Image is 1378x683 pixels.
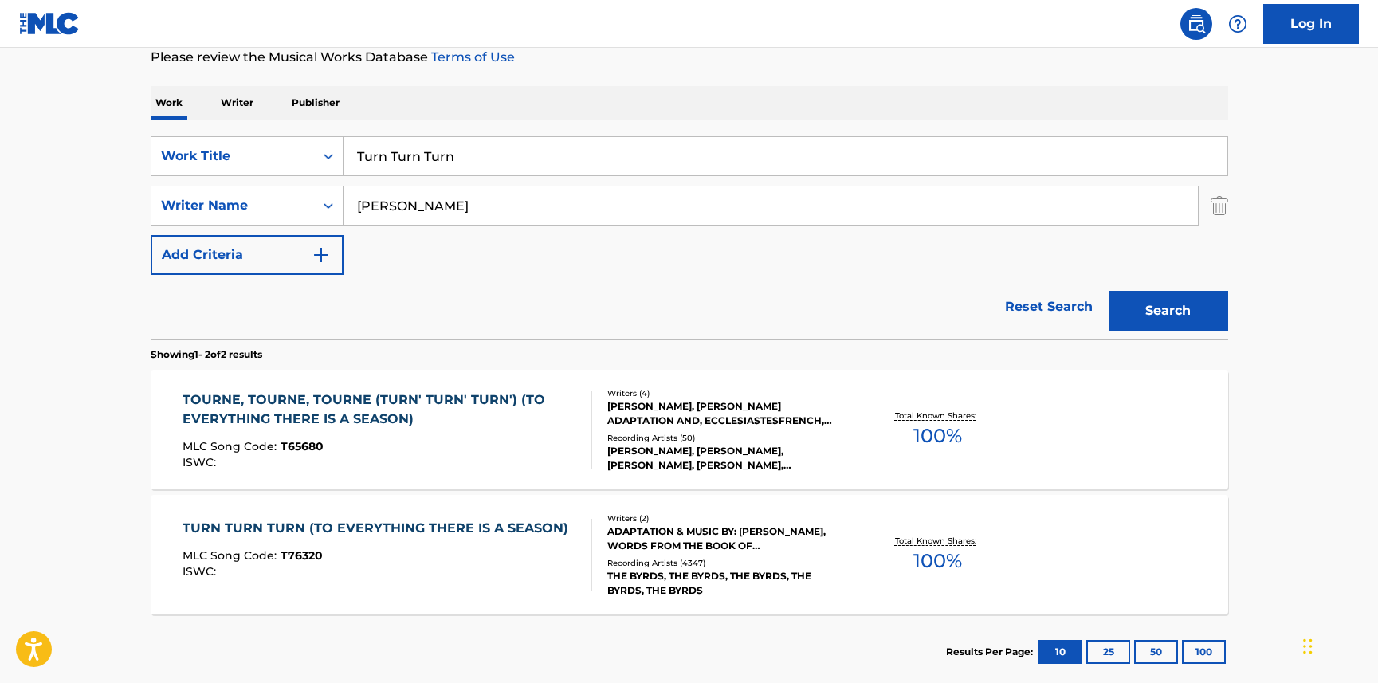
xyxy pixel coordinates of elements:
[161,196,304,215] div: Writer Name
[1182,640,1226,664] button: 100
[281,548,323,563] span: T76320
[151,136,1228,339] form: Search Form
[913,547,962,575] span: 100 %
[183,455,220,469] span: ISWC :
[151,48,1228,67] p: Please review the Musical Works Database
[281,439,324,453] span: T65680
[183,564,220,579] span: ISWC :
[607,387,848,399] div: Writers ( 4 )
[151,370,1228,489] a: TOURNE, TOURNE, TOURNE (TURN' TURN' TURN') (TO EVERYTHING THERE IS A SEASON)MLC Song Code:T65680I...
[312,245,331,265] img: 9d2ae6d4665cec9f34b9.svg
[151,235,344,275] button: Add Criteria
[607,399,848,428] div: [PERSON_NAME], [PERSON_NAME] ADAPTATION AND, ECCLESIASTESFRENCH, WORDS FROM THE BOOK OF
[1222,8,1254,40] div: Help
[1211,186,1228,226] img: Delete Criterion
[1038,640,1082,664] button: 10
[183,439,281,453] span: MLC Song Code :
[946,645,1037,659] p: Results Per Page:
[161,147,304,166] div: Work Title
[1180,8,1212,40] a: Public Search
[183,391,579,429] div: TOURNE, TOURNE, TOURNE (TURN' TURN' TURN') (TO EVERYTHING THERE IS A SEASON)
[216,86,258,120] p: Writer
[1134,640,1178,664] button: 50
[607,432,848,444] div: Recording Artists ( 50 )
[997,289,1101,324] a: Reset Search
[607,524,848,553] div: ADAPTATION & MUSIC BY: [PERSON_NAME], WORDS FROM THE BOOK OF [DEMOGRAPHIC_DATA]
[151,495,1228,614] a: TURN TURN TURN (TO EVERYTHING THERE IS A SEASON)MLC Song Code:T76320ISWC:Writers (2)ADAPTATION & ...
[1109,291,1228,331] button: Search
[913,422,962,450] span: 100 %
[183,548,281,563] span: MLC Song Code :
[607,569,848,598] div: THE BYRDS, THE BYRDS, THE BYRDS, THE BYRDS, THE BYRDS
[1228,14,1247,33] img: help
[895,535,980,547] p: Total Known Shares:
[1298,606,1378,683] iframe: Chat Widget
[607,444,848,473] div: [PERSON_NAME], [PERSON_NAME], [PERSON_NAME], [PERSON_NAME], [PERSON_NAME]
[1086,640,1130,664] button: 25
[151,86,187,120] p: Work
[1303,622,1313,670] div: Drag
[183,519,576,538] div: TURN TURN TURN (TO EVERYTHING THERE IS A SEASON)
[1263,4,1359,44] a: Log In
[1187,14,1206,33] img: search
[287,86,344,120] p: Publisher
[895,410,980,422] p: Total Known Shares:
[19,12,80,35] img: MLC Logo
[151,347,262,362] p: Showing 1 - 2 of 2 results
[607,512,848,524] div: Writers ( 2 )
[607,557,848,569] div: Recording Artists ( 4347 )
[428,49,515,65] a: Terms of Use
